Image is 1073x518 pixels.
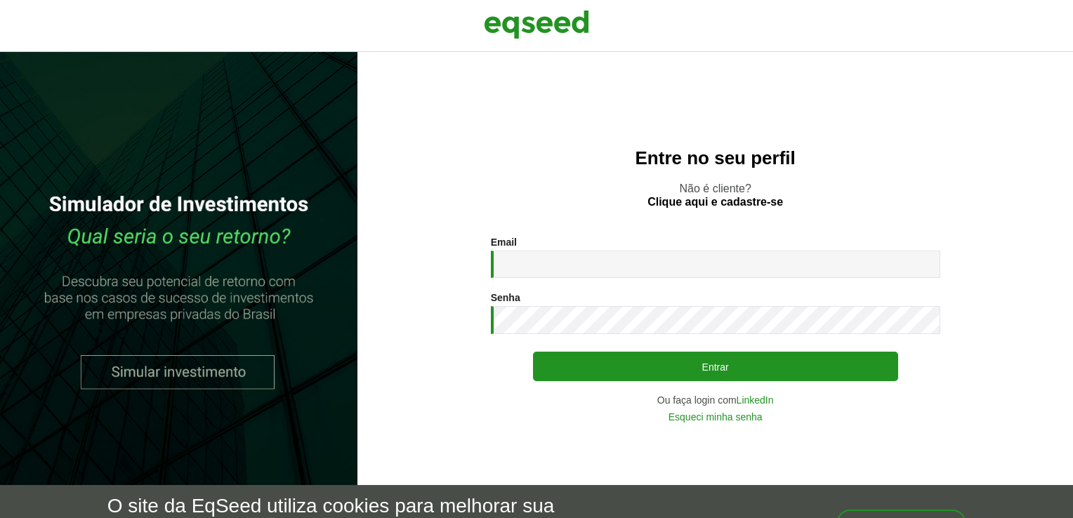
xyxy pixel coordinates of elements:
div: Ou faça login com [491,395,940,405]
p: Não é cliente? [386,182,1045,208]
label: Senha [491,293,520,303]
h2: Entre no seu perfil [386,148,1045,168]
button: Entrar [533,352,898,381]
label: Email [491,237,517,247]
a: Clique aqui e cadastre-se [647,197,783,208]
img: EqSeed Logo [484,7,589,42]
a: LinkedIn [737,395,774,405]
a: Esqueci minha senha [669,412,763,422]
